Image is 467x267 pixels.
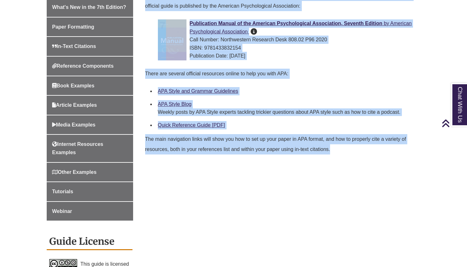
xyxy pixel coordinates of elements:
[190,21,412,34] span: American Psychological Association
[145,66,418,81] p: There are several official resources online to help you with APA:
[52,83,94,88] span: Book Examples
[52,44,96,49] span: In-Text Citations
[158,88,238,94] a: APA Style and Grammar Guidelines
[52,141,103,155] span: Internet Resources Examples
[47,96,133,115] a: Article Examples
[47,17,133,37] a: Paper Formatting
[47,76,133,95] a: Book Examples
[52,63,114,69] span: Reference Components
[158,101,192,107] a: APA Style Blog
[158,36,416,44] div: Call Number: Northwestern Research Desk 808.02 P96 2020
[47,163,133,182] a: Other Examples
[384,21,389,26] span: by
[52,209,72,214] span: Webinar
[442,119,465,127] a: Back to Top
[47,233,132,250] h2: Guide License
[47,202,133,221] a: Webinar
[52,24,94,30] span: Paper Formatting
[190,21,412,34] a: Publication Manual of the American Psychological Association, Seventh Edition by American Psychol...
[52,122,96,127] span: Media Examples
[52,169,97,175] span: Other Examples
[52,189,73,194] span: Tutorials
[47,135,133,162] a: Internet Resources Examples
[47,57,133,76] a: Reference Components
[52,4,126,10] span: What's New in the 7th Edition?
[158,108,416,116] div: Weekly posts by APA Style experts tackling trickier questions about APA style such as how to cite...
[47,182,133,201] a: Tutorials
[145,132,418,157] p: The main navigation links will show you how to set up your paper in APA format, and how to proper...
[47,37,133,56] a: In-Text Citations
[158,52,416,60] div: Publication Date: [DATE]
[47,115,133,134] a: Media Examples
[158,44,416,52] div: ISBN: 9781433832154
[190,21,382,26] span: Publication Manual of the American Psychological Association, Seventh Edition
[158,122,225,128] a: Quick Reference Guide [PDF]
[52,102,97,108] span: Article Examples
